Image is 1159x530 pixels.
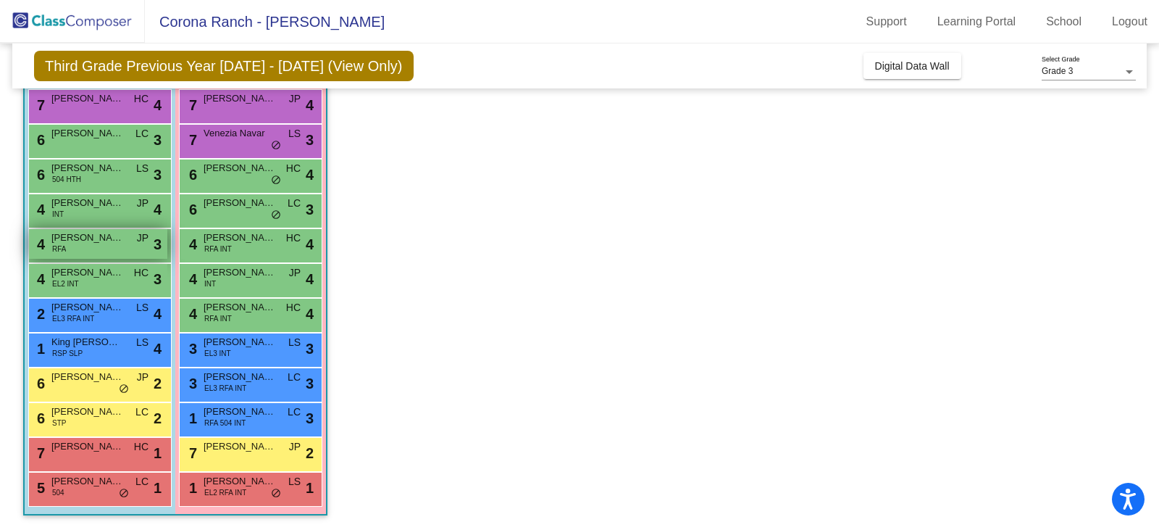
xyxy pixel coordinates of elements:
span: [PERSON_NAME] [204,265,276,280]
span: 4 [185,236,197,252]
span: [PERSON_NAME] [51,231,124,245]
span: 4 [306,164,314,186]
span: Digital Data Wall [875,60,950,72]
span: 7 [185,132,197,148]
span: [PERSON_NAME] [51,370,124,384]
span: LS [136,161,148,176]
span: [PERSON_NAME] [51,474,124,489]
span: 6 [185,202,197,218]
span: 3 [306,338,314,360]
span: 1 [33,341,45,357]
span: [PERSON_NAME] [51,196,124,210]
span: 1 [306,477,314,499]
span: JP [289,265,301,281]
span: JP [137,231,148,246]
span: 2 [33,306,45,322]
span: 2 [154,373,162,394]
span: do_not_disturb_alt [119,384,129,395]
span: [PERSON_NAME] [204,335,276,349]
span: RFA INT [204,313,232,324]
span: 4 [154,199,162,220]
span: LS [136,335,148,350]
span: EL2 RFA INT [204,487,246,498]
span: 1 [154,477,162,499]
a: Support [855,10,919,33]
span: 504 [52,487,64,498]
span: 2 [154,407,162,429]
span: 4 [306,94,314,116]
span: [PERSON_NAME] [204,196,276,210]
span: RFA INT [204,244,232,254]
span: 5 [33,480,45,496]
span: [PERSON_NAME] [204,161,276,175]
span: 3 [306,373,314,394]
span: 1 [185,480,197,496]
span: Corona Ranch - [PERSON_NAME] [145,10,385,33]
span: JP [289,439,301,455]
span: 7 [33,97,45,113]
span: JP [137,370,148,385]
span: LS [136,300,148,315]
span: 4 [306,268,314,290]
span: HC [286,300,301,315]
span: 7 [185,445,197,461]
span: 3 [306,129,314,151]
span: HC [134,439,148,455]
span: [PERSON_NAME] [51,91,124,106]
span: LS [288,126,301,141]
span: HC [286,161,301,176]
span: EL3 INT [204,348,231,359]
span: [PERSON_NAME] [51,265,124,280]
span: HC [134,91,148,107]
span: do_not_disturb_alt [271,175,281,186]
span: 3 [154,164,162,186]
span: [PERSON_NAME] [204,405,276,419]
span: [PERSON_NAME] [51,405,124,419]
span: 504 HTH [52,174,81,185]
span: 4 [306,233,314,255]
span: LC [288,405,301,420]
span: [PERSON_NAME] [204,439,276,454]
span: 4 [185,306,197,322]
span: [PERSON_NAME] [204,91,276,106]
span: LC [135,474,148,489]
span: 7 [33,445,45,461]
span: 6 [33,167,45,183]
span: LC [135,126,148,141]
span: 3 [154,268,162,290]
span: 3 [154,233,162,255]
button: Digital Data Wall [863,53,961,79]
span: [PERSON_NAME][GEOGRAPHIC_DATA] [204,300,276,315]
a: Learning Portal [926,10,1028,33]
span: Grade 3 [1042,66,1073,76]
span: do_not_disturb_alt [271,210,281,221]
span: RSP SLP [52,348,83,359]
span: 7 [185,97,197,113]
span: 4 [154,94,162,116]
span: 2 [306,442,314,464]
a: School [1034,10,1093,33]
span: [PERSON_NAME] [51,161,124,175]
span: INT [204,278,216,289]
span: LC [288,196,301,211]
span: do_not_disturb_alt [271,488,281,500]
span: do_not_disturb_alt [119,488,129,500]
span: INT [52,209,64,220]
span: do_not_disturb_alt [271,140,281,152]
span: 3 [185,376,197,392]
span: RFA [52,244,66,254]
span: 3 [306,199,314,220]
span: 4 [33,271,45,287]
span: 4 [154,338,162,360]
span: 6 [185,167,197,183]
a: Logout [1100,10,1159,33]
span: 1 [185,410,197,426]
span: Third Grade Previous Year [DATE] - [DATE] (View Only) [34,51,414,81]
span: [PERSON_NAME] [51,439,124,454]
span: 3 [306,407,314,429]
span: 6 [33,132,45,148]
span: JP [137,196,148,211]
span: STP [52,418,66,428]
span: [PERSON_NAME] [51,126,124,141]
span: LS [288,474,301,489]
